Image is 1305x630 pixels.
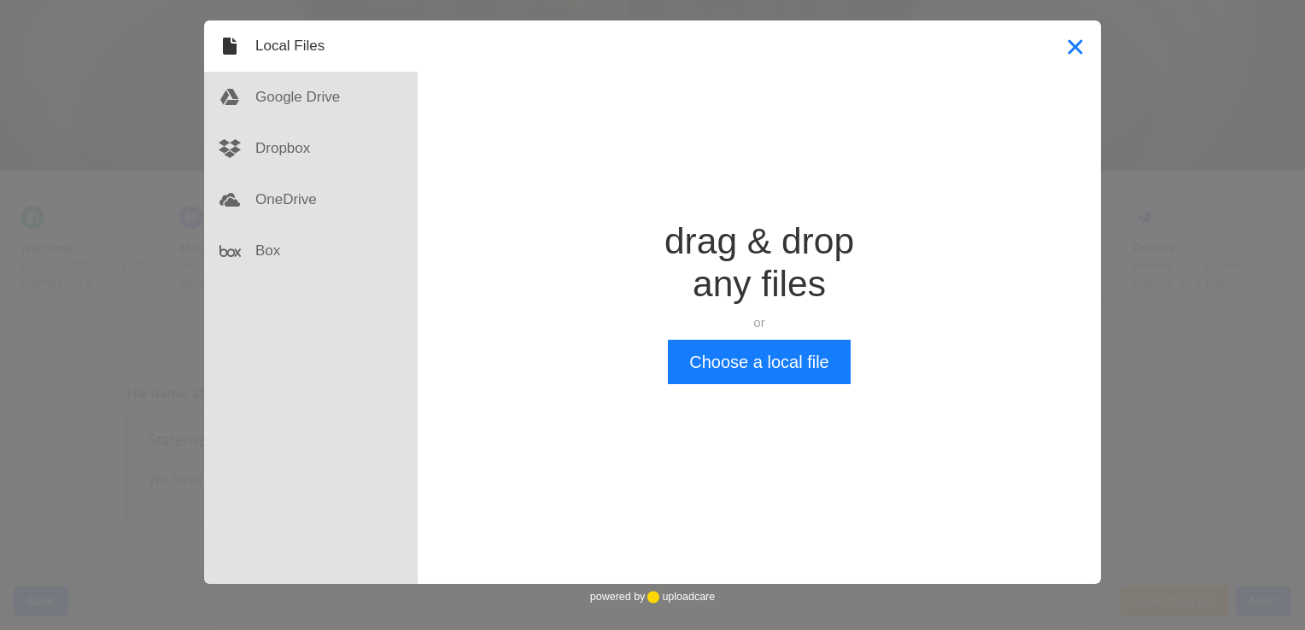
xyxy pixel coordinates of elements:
div: Box [204,225,418,277]
div: drag & drop any files [664,220,854,306]
div: Dropbox [204,123,418,174]
button: Close [1050,20,1101,72]
div: or [664,314,854,331]
a: uploadcare [645,591,715,604]
div: powered by [590,584,715,610]
div: OneDrive [204,174,418,225]
div: Google Drive [204,72,418,123]
div: Local Files [204,20,418,72]
button: Choose a local file [668,340,850,384]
